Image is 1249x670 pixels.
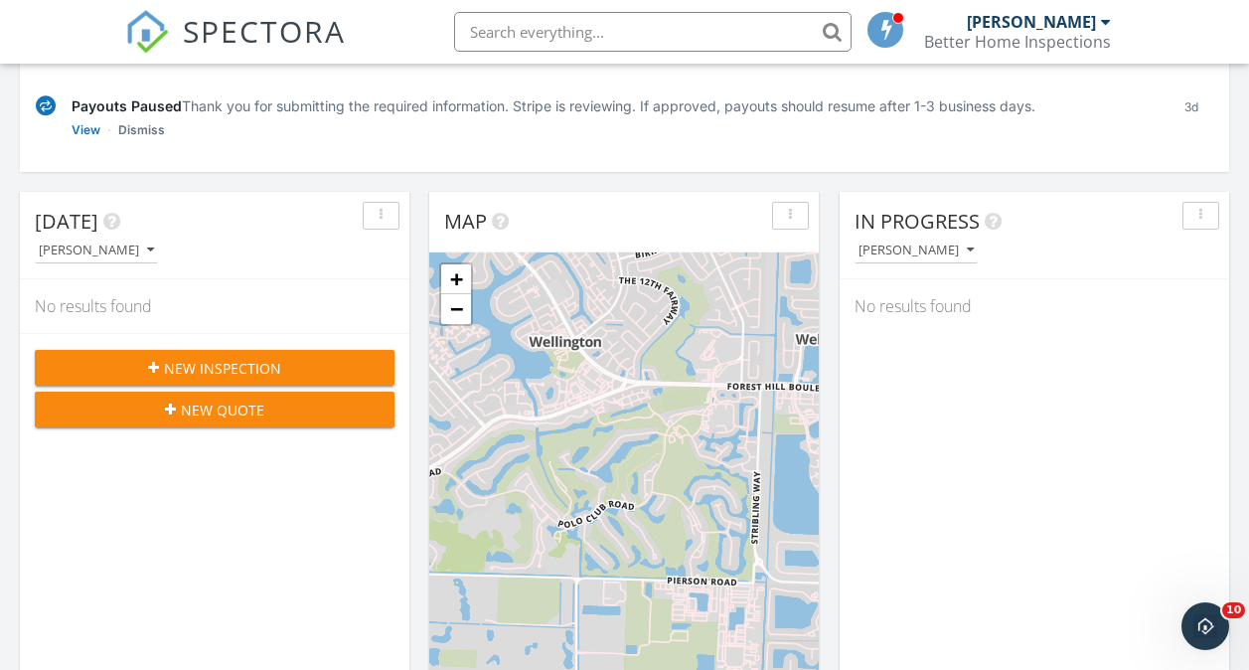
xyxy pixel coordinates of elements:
div: No results found [840,279,1229,333]
a: Zoom in [441,264,471,294]
span: [DATE] [35,208,98,235]
div: Better Home Inspections [924,32,1111,52]
span: New Quote [181,400,264,420]
span: In Progress [855,208,980,235]
div: 3d [1169,95,1213,140]
button: New Quote [35,392,394,427]
button: [PERSON_NAME] [35,238,158,264]
span: New Inspection [164,358,281,379]
a: Dismiss [118,120,165,140]
a: Zoom out [441,294,471,324]
span: SPECTORA [183,10,346,52]
div: [PERSON_NAME] [967,12,1096,32]
input: Search everything... [454,12,852,52]
span: 10 [1222,602,1245,618]
a: SPECTORA [125,27,346,69]
div: No results found [20,279,409,333]
button: New Inspection [35,350,394,386]
div: [PERSON_NAME] [859,244,974,257]
img: The Best Home Inspection Software - Spectora [125,10,169,54]
div: [PERSON_NAME] [39,244,154,257]
img: under-review-2fe708636b114a7f4b8d.svg [36,95,56,116]
span: Payouts Paused [72,97,182,114]
iframe: Intercom live chat [1181,602,1229,650]
span: Map [444,208,487,235]
div: Thank you for submitting the required information. Stripe is reviewing. If approved, payouts shou... [72,95,1153,116]
a: View [72,120,100,140]
button: [PERSON_NAME] [855,238,978,264]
